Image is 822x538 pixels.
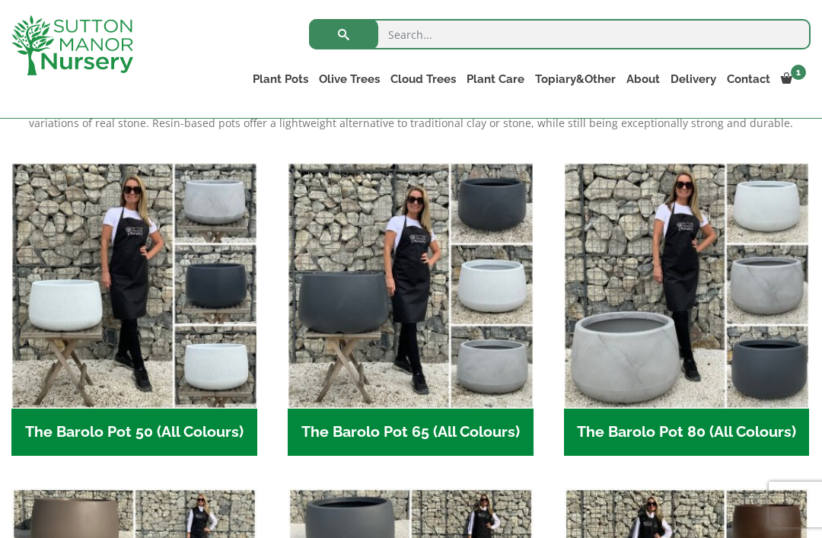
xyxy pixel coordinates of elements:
[776,68,811,90] a: 1
[621,68,665,90] a: About
[11,163,257,455] a: Visit product category The Barolo Pot 50 (All Colours)
[288,409,534,456] h2: The Barolo Pot 65 (All Colours)
[564,163,810,409] img: The Barolo Pot 80 (All Colours)
[530,68,621,90] a: Topiary&Other
[314,68,385,90] a: Olive Trees
[288,163,534,455] a: Visit product category The Barolo Pot 65 (All Colours)
[247,68,314,90] a: Plant Pots
[309,19,811,49] input: Search...
[11,409,257,456] h2: The Barolo Pot 50 (All Colours)
[564,409,810,456] h2: The Barolo Pot 80 (All Colours)
[791,65,806,80] span: 1
[665,68,722,90] a: Delivery
[11,15,133,75] img: logo
[385,68,461,90] a: Cloud Trees
[11,163,257,409] img: The Barolo Pot 50 (All Colours)
[722,68,776,90] a: Contact
[288,163,534,409] img: The Barolo Pot 65 (All Colours)
[461,68,530,90] a: Plant Care
[564,163,810,455] a: Visit product category The Barolo Pot 80 (All Colours)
